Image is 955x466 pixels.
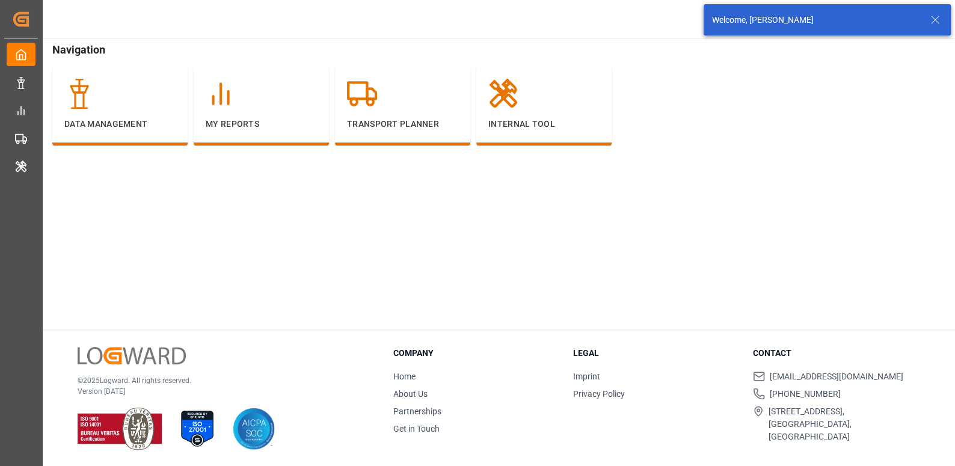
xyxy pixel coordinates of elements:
p: My Reports [206,118,317,130]
span: [EMAIL_ADDRESS][DOMAIN_NAME] [770,370,903,383]
h3: Contact [753,347,918,360]
h3: Company [393,347,558,360]
a: Home [393,372,416,381]
div: Welcome, [PERSON_NAME] [712,14,919,26]
span: [STREET_ADDRESS], [GEOGRAPHIC_DATA], [GEOGRAPHIC_DATA] [769,405,918,443]
img: AICPA SOC [233,408,275,450]
a: Imprint [573,372,600,381]
h3: Legal [573,347,738,360]
span: [PHONE_NUMBER] [770,388,841,400]
a: Get in Touch [393,424,440,434]
img: ISO 9001 & ISO 14001 Certification [78,408,162,450]
img: ISO 27001 Certification [176,408,218,450]
a: Privacy Policy [573,389,625,399]
p: Transport Planner [347,118,458,130]
a: About Us [393,389,428,399]
span: Navigation [52,41,675,58]
a: Partnerships [393,406,441,416]
img: Logward Logo [78,347,186,364]
p: Data Management [64,118,176,130]
p: Version [DATE] [78,386,363,397]
p: © 2025 Logward. All rights reserved. [78,375,363,386]
p: Internal Tool [488,118,600,130]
